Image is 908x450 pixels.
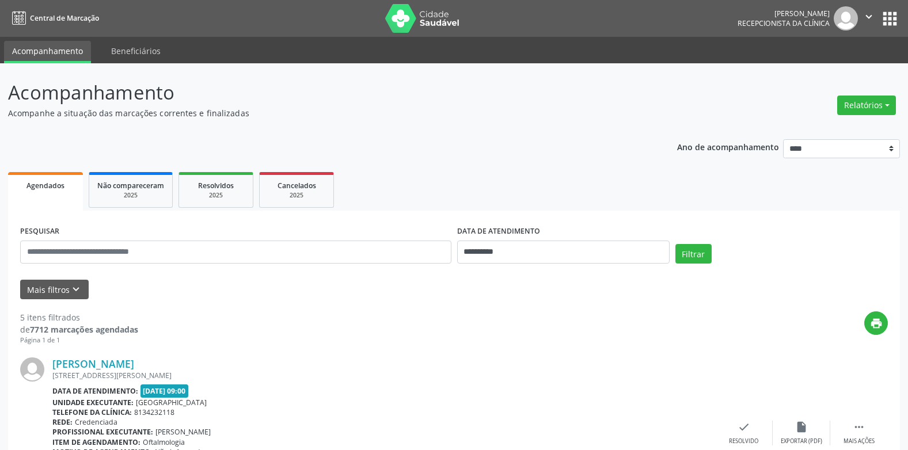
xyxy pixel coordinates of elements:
[738,9,830,18] div: [PERSON_NAME]
[675,244,712,264] button: Filtrar
[834,6,858,30] img: img
[155,427,211,437] span: [PERSON_NAME]
[20,357,44,382] img: img
[853,421,865,433] i: 
[97,181,164,190] span: Não compareceram
[837,96,896,115] button: Relatórios
[52,417,73,427] b: Rede:
[52,386,138,396] b: Data de atendimento:
[20,323,138,335] div: de
[844,437,875,445] div: Mais ações
[795,421,808,433] i: insert_drive_file
[75,417,117,427] span: Credenciada
[52,398,134,407] b: Unidade executante:
[103,41,169,61] a: Beneficiários
[30,324,138,335] strong: 7712 marcações agendadas
[134,407,174,417] span: 8134232118
[198,181,234,190] span: Resolvidos
[20,223,59,241] label: PESQUISAR
[187,191,245,200] div: 2025
[52,437,140,447] b: Item de agendamento:
[52,357,134,370] a: [PERSON_NAME]
[8,107,632,119] p: Acompanhe a situação das marcações correntes e finalizadas
[738,421,750,433] i: check
[140,384,189,398] span: [DATE] 09:00
[136,398,207,407] span: [GEOGRAPHIC_DATA]
[70,283,82,296] i: keyboard_arrow_down
[858,6,880,30] button: 
[880,9,900,29] button: apps
[143,437,185,447] span: Oftalmologia
[20,311,138,323] div: 5 itens filtrados
[677,139,779,154] p: Ano de acompanhamento
[4,41,91,63] a: Acompanhamento
[20,280,89,300] button: Mais filtroskeyboard_arrow_down
[52,371,715,380] div: [STREET_ADDRESS][PERSON_NAME]
[738,18,830,28] span: Recepcionista da clínica
[278,181,316,190] span: Cancelados
[8,78,632,107] p: Acompanhamento
[8,9,99,28] a: Central de Marcação
[30,13,99,23] span: Central de Marcação
[863,10,875,23] i: 
[52,407,132,417] b: Telefone da clínica:
[52,427,153,437] b: Profissional executante:
[97,191,164,200] div: 2025
[864,311,888,335] button: print
[26,181,64,190] span: Agendados
[781,437,822,445] div: Exportar (PDF)
[268,191,325,200] div: 2025
[457,223,540,241] label: DATA DE ATENDIMENTO
[870,317,883,330] i: print
[20,335,138,345] div: Página 1 de 1
[729,437,758,445] div: Resolvido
